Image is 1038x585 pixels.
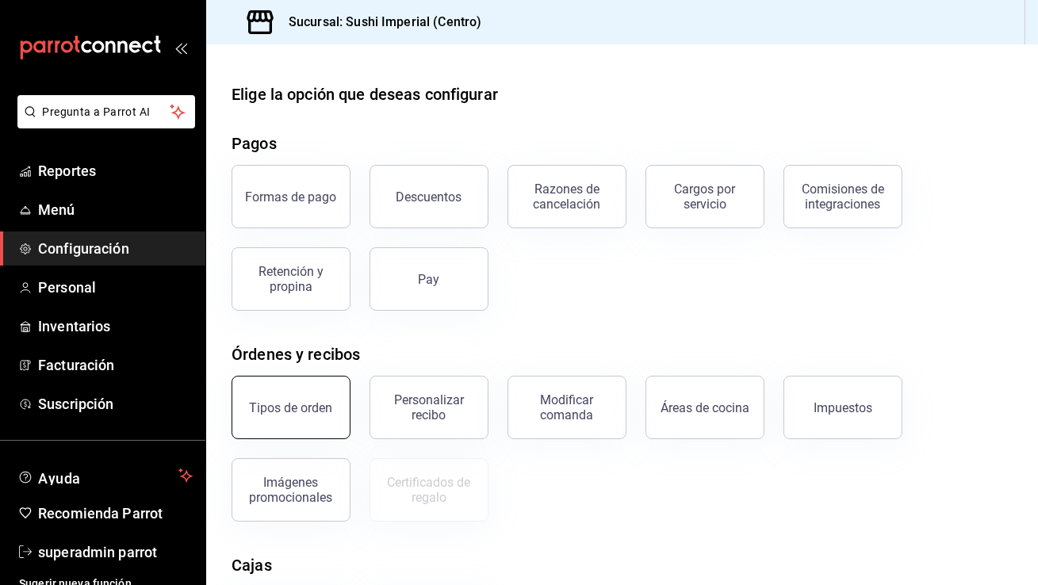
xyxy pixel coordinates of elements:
div: Órdenes y recibos [232,342,360,366]
span: Reportes [38,160,193,182]
div: Formas de pago [246,189,337,205]
div: Razones de cancelación [518,182,616,212]
div: Cargos por servicio [656,182,754,212]
button: Personalizar recibo [370,376,488,439]
button: Impuestos [783,376,902,439]
button: Razones de cancelación [508,165,626,228]
button: Descuentos [370,165,488,228]
div: Cajas [232,553,272,577]
span: Ayuda [38,466,172,485]
button: Pregunta a Parrot AI [17,95,195,128]
div: Comisiones de integraciones [794,182,892,212]
button: Modificar comanda [508,376,626,439]
button: Formas de pago [232,165,350,228]
h3: Sucursal: Sushi Imperial (Centro) [276,13,481,32]
div: Pay [419,272,440,287]
div: Tipos de orden [250,400,333,415]
div: Pagos [232,132,277,155]
button: open_drawer_menu [174,41,187,54]
div: Retención y propina [242,264,340,294]
span: superadmin parrot [38,541,193,563]
button: Tipos de orden [232,376,350,439]
div: Imágenes promocionales [242,475,340,505]
span: Facturación [38,354,193,376]
a: Pregunta a Parrot AI [11,115,195,132]
div: Impuestos [814,400,872,415]
div: Descuentos [396,189,462,205]
span: Suscripción [38,393,193,415]
span: Menú [38,199,193,220]
button: Imágenes promocionales [232,458,350,522]
div: Certificados de regalo [380,475,478,505]
button: Áreas de cocina [645,376,764,439]
span: Personal [38,277,193,298]
div: Áreas de cocina [661,400,749,415]
div: Elige la opción que deseas configurar [232,82,498,106]
button: Comisiones de integraciones [783,165,902,228]
button: Certificados de regalo [370,458,488,522]
button: Retención y propina [232,247,350,311]
span: Inventarios [38,315,193,337]
div: Modificar comanda [518,392,616,422]
span: Pregunta a Parrot AI [43,104,170,120]
div: Personalizar recibo [380,392,478,422]
span: Configuración [38,238,193,259]
span: Recomienda Parrot [38,503,193,524]
button: Cargos por servicio [645,165,764,228]
button: Pay [370,247,488,311]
